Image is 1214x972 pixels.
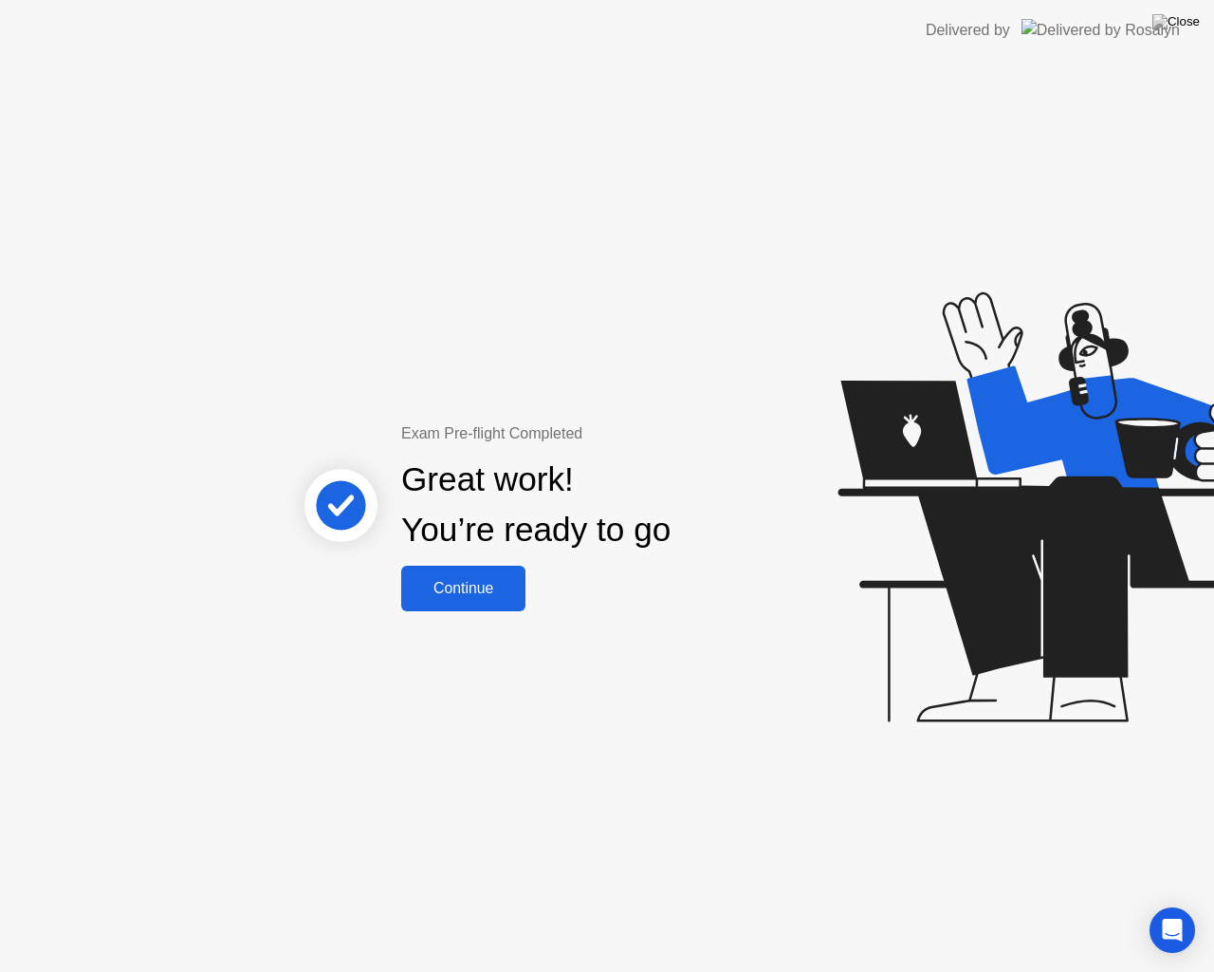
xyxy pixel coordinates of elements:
[1021,19,1180,41] img: Delivered by Rosalyn
[407,580,520,597] div: Continue
[1152,14,1200,29] img: Close
[1150,907,1195,953] div: Open Intercom Messenger
[926,19,1010,42] div: Delivered by
[401,422,793,445] div: Exam Pre-flight Completed
[401,455,671,555] div: Great work! You’re ready to go
[401,566,525,611] button: Continue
